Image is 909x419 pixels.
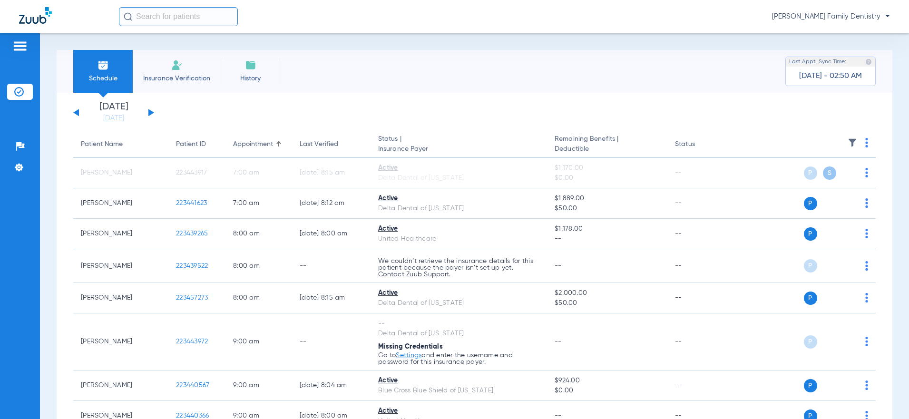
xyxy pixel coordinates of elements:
td: -- [292,313,371,370]
img: hamburger-icon [12,40,28,52]
img: group-dot-blue.svg [865,168,868,177]
td: -- [667,370,732,401]
span: 223443972 [176,338,208,345]
td: 7:00 AM [225,158,292,188]
img: History [245,59,256,71]
img: group-dot-blue.svg [865,138,868,147]
div: Patient ID [176,139,206,149]
td: [PERSON_NAME] [73,158,168,188]
span: $1,889.00 [555,194,660,204]
td: -- [667,188,732,219]
span: 223441623 [176,200,207,206]
div: Active [378,224,539,234]
span: 223439522 [176,263,208,269]
span: P [804,259,817,273]
span: -- [555,263,562,269]
span: P [804,166,817,180]
span: $1,178.00 [555,224,660,234]
td: 8:00 AM [225,219,292,249]
td: -- [667,313,732,370]
span: $924.00 [555,376,660,386]
img: filter.svg [848,138,857,147]
td: 7:00 AM [225,188,292,219]
iframe: Chat Widget [861,373,909,419]
td: [PERSON_NAME] [73,249,168,283]
td: [PERSON_NAME] [73,370,168,401]
span: 223457273 [176,294,208,301]
span: [PERSON_NAME] Family Dentistry [772,12,890,21]
span: P [804,335,817,349]
span: -- [555,412,562,419]
th: Remaining Benefits | [547,131,667,158]
p: Go to and enter the username and password for this insurance payer. [378,352,539,365]
span: P [804,227,817,241]
span: $0.00 [555,173,660,183]
img: Schedule [98,59,109,71]
div: Active [378,406,539,416]
span: P [804,197,817,210]
td: -- [667,249,732,283]
span: Missing Credentials [378,343,443,350]
div: Active [378,288,539,298]
li: [DATE] [85,102,142,123]
img: group-dot-blue.svg [865,261,868,271]
th: Status | [371,131,547,158]
img: group-dot-blue.svg [865,229,868,238]
img: Search Icon [124,12,132,21]
span: History [228,74,273,83]
span: Last Appt. Sync Time: [789,57,846,67]
span: -- [555,234,660,244]
span: [DATE] - 02:50 AM [799,71,862,81]
span: $0.00 [555,386,660,396]
span: P [804,292,817,305]
span: -- [555,338,562,345]
span: 223443917 [176,169,207,176]
span: $1,170.00 [555,163,660,173]
th: Status [667,131,732,158]
p: We couldn’t retrieve the insurance details for this patient because the payer isn’t set up yet. C... [378,258,539,278]
div: Appointment [233,139,284,149]
div: Last Verified [300,139,338,149]
div: Patient Name [81,139,161,149]
span: S [823,166,836,180]
td: [PERSON_NAME] [73,283,168,313]
td: 9:00 AM [225,313,292,370]
td: [DATE] 8:04 AM [292,370,371,401]
span: Deductible [555,144,660,154]
span: $2,000.00 [555,288,660,298]
span: Insurance Verification [140,74,214,83]
img: group-dot-blue.svg [865,293,868,302]
td: [PERSON_NAME] [73,188,168,219]
span: $50.00 [555,298,660,308]
div: Patient ID [176,139,218,149]
td: -- [667,219,732,249]
div: -- [378,319,539,329]
span: P [804,379,817,392]
td: -- [667,158,732,188]
img: group-dot-blue.svg [865,198,868,208]
div: Active [378,194,539,204]
span: Schedule [80,74,126,83]
a: Settings [396,352,421,359]
td: [DATE] 8:00 AM [292,219,371,249]
span: 223440567 [176,382,209,389]
div: Appointment [233,139,273,149]
div: Last Verified [300,139,363,149]
td: 8:00 AM [225,249,292,283]
td: 9:00 AM [225,370,292,401]
span: 223439265 [176,230,208,237]
td: [DATE] 8:12 AM [292,188,371,219]
div: Delta Dental of [US_STATE] [378,298,539,308]
div: Delta Dental of [US_STATE] [378,204,539,214]
div: Patient Name [81,139,123,149]
span: 223440366 [176,412,209,419]
td: [PERSON_NAME] [73,219,168,249]
div: Delta Dental of [US_STATE] [378,329,539,339]
td: 8:00 AM [225,283,292,313]
img: Zuub Logo [19,7,52,24]
td: [DATE] 8:15 AM [292,158,371,188]
div: United Healthcare [378,234,539,244]
span: Insurance Payer [378,144,539,154]
img: Manual Insurance Verification [171,59,183,71]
